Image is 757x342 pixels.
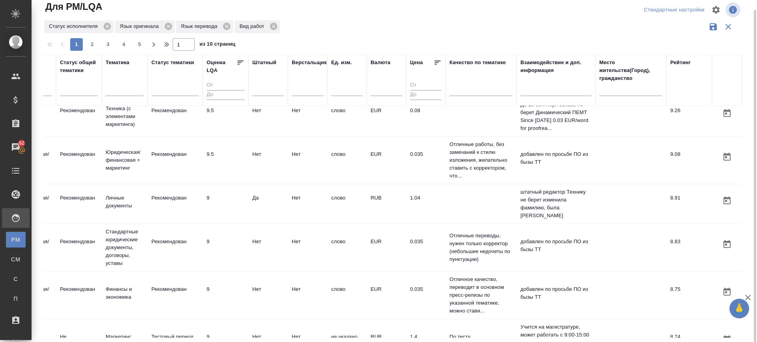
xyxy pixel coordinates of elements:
[207,194,244,202] div: перевод отличный. Редактура не нужна, корректор/ приемка по качеству может быть нужна
[720,285,734,299] button: Открыть календарь загрузки
[147,190,203,218] td: Рекомендован
[44,20,114,33] div: Статус исполнителя
[406,103,446,130] td: 0.08
[367,103,406,130] td: EUR
[406,281,446,309] td: 0.035
[200,39,235,51] span: из 10 страниц
[117,38,130,51] button: 4
[6,251,26,267] a: CM
[288,234,327,261] td: Нет
[406,146,446,174] td: 0.035
[248,146,288,174] td: Нет
[410,59,423,67] div: Цена
[86,38,99,51] button: 2
[147,234,203,261] td: Рекомендован
[6,271,26,287] a: С
[721,19,736,34] button: Сбросить фильтры
[56,146,102,174] td: Рекомендован
[252,59,276,67] div: Штатный
[331,59,352,67] div: Ед. изм.
[10,275,22,283] span: С
[725,2,742,17] span: Посмотреть информацию
[102,144,147,176] td: Юридическая/финансовая + маркетинг
[207,333,244,341] div: перевод отличный. Редактура не нужна, корректор/ приемка по качеству может быть нужна
[248,234,288,261] td: Нет
[288,103,327,130] td: Нет
[327,190,367,218] td: слово
[2,137,30,157] a: 92
[670,107,708,115] div: перевод отличный. Редактура не нужна, корректор/ приемка по качеству может быть нужна
[147,281,203,309] td: Рекомендован
[248,103,288,130] td: Нет
[239,22,267,30] p: Вид работ
[86,41,99,48] span: 2
[670,194,708,202] div: перевод отличный. Редактура не нужна, корректор/ приемка по качеству может быть нужна
[670,285,708,293] div: перевод отличный. Редактура не нужна, корректор/ приемка по качеству может быть нужна
[207,81,244,91] input: От
[288,190,327,218] td: Нет
[133,38,146,51] button: 5
[367,146,406,174] td: EUR
[56,234,102,261] td: Рекомендован
[207,238,244,246] div: перевод отличный. Редактура не нужна, корректор/ приемка по качеству может быть нужна
[449,333,513,341] p: По тесту
[733,300,746,317] span: 🙏
[43,0,102,13] span: Для PM/LQA
[176,20,233,33] div: Язык перевода
[599,59,662,82] div: Место жительства(Город), гражданство
[720,150,734,164] button: Открыть календарь загрузки
[207,107,244,115] div: перевод идеальный/почти идеальный. Ни редактор, ни корректор не нужен
[117,41,130,48] span: 4
[56,190,102,218] td: Рекомендован
[327,103,367,130] td: слово
[292,59,327,67] div: Верстальщик
[729,299,749,318] button: 🙏
[720,194,734,207] button: Открыть календарь загрузки
[147,103,203,130] td: Рекомендован
[367,281,406,309] td: EUR
[327,234,367,261] td: слово
[449,232,513,263] p: Отличные переводы, нужен только корректор (небольшие недочеты по пунктуации)
[207,59,237,74] div: Оценка LQA
[449,59,506,67] div: Качество по тематике
[235,20,280,33] div: Вид работ
[707,0,725,19] span: Настроить таблицу
[288,281,327,309] td: Нет
[371,59,390,67] div: Валюта
[207,150,244,158] div: перевод идеальный/почти идеальный. Ни редактор, ни корректор не нужен
[49,22,101,30] p: Статус исполнителя
[102,41,114,48] span: 3
[706,19,721,34] button: Сохранить фильтры
[520,238,591,253] p: добавлен по просьбе ПО из бызы ТТ
[56,281,102,309] td: Рекомендован
[115,20,175,33] div: Язык оригинала
[720,107,734,120] button: Открыть календарь загрузки
[327,281,367,309] td: слово
[133,41,146,48] span: 5
[6,232,26,248] a: PM
[670,238,708,246] div: перевод отличный. Редактура не нужна, корректор/ приемка по качеству может быть нужна
[449,140,513,180] p: Отличные работы, без замечаний к стилю изложения, желательно ставить с корректором, что...
[248,190,288,218] td: Да
[102,38,114,51] button: 3
[410,81,442,91] input: От
[181,22,220,30] p: Язык перевода
[14,139,29,147] span: 92
[720,238,734,251] button: Открыть календарь загрузки
[670,333,708,341] div: перевод отличный. Редактура не нужна, корректор/ приемка по качеству может быть нужна
[10,236,22,244] span: PM
[406,190,446,218] td: 1.04
[410,90,442,100] input: До
[10,255,22,263] span: CM
[60,59,98,74] div: Статус общей тематики
[102,281,147,309] td: Финансы и экономика
[642,4,707,16] div: split button
[367,234,406,261] td: EUR
[288,146,327,174] td: Нет
[102,101,147,132] td: Техника (с элементами маркетинга)
[151,59,194,67] div: Статус тематики
[207,285,244,293] div: перевод отличный. Редактура не нужна, корректор/ приемка по качеству может быть нужна
[520,188,591,220] p: штатный редактор Технику не берет изменила фамилию, была [PERSON_NAME]
[207,90,244,100] input: До
[120,22,162,30] p: Язык оригинала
